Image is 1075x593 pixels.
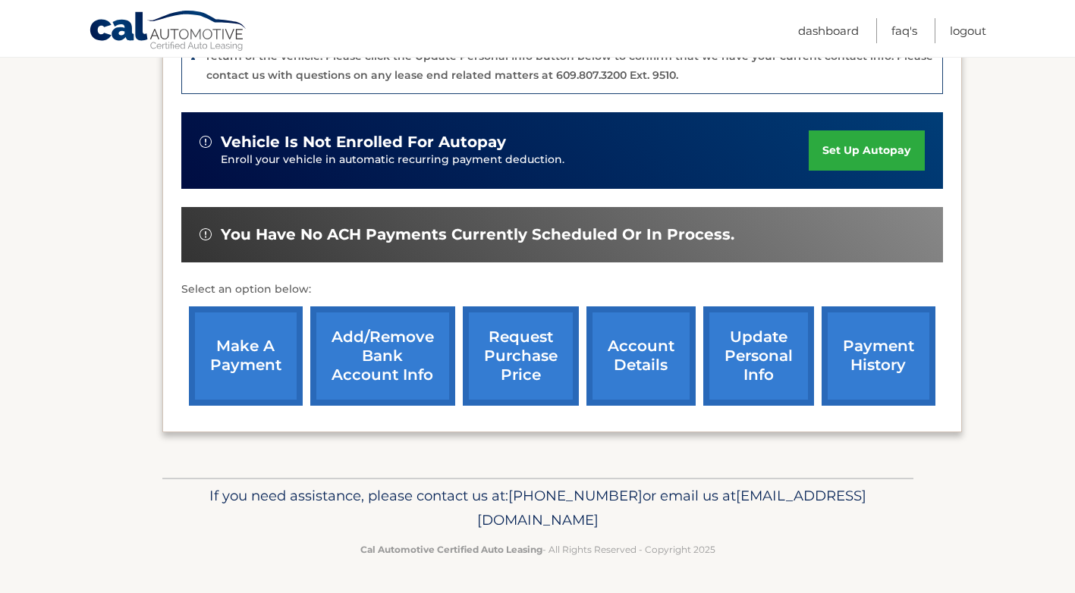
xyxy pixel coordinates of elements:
[822,306,935,406] a: payment history
[310,306,455,406] a: Add/Remove bank account info
[89,10,248,54] a: Cal Automotive
[172,541,904,557] p: - All Rights Reserved - Copyright 2025
[508,487,643,504] span: [PHONE_NUMBER]
[221,133,506,152] span: vehicle is not enrolled for autopay
[463,306,579,406] a: request purchase price
[586,306,696,406] a: account details
[809,130,924,171] a: set up autopay
[891,18,917,43] a: FAQ's
[200,136,212,148] img: alert-white.svg
[172,484,904,532] p: If you need assistance, please contact us at: or email us at
[360,544,542,555] strong: Cal Automotive Certified Auto Leasing
[200,228,212,240] img: alert-white.svg
[206,31,933,82] p: The end of your lease is approaching soon. A member of our lease end team will be in touch soon t...
[950,18,986,43] a: Logout
[181,281,943,299] p: Select an option below:
[221,225,734,244] span: You have no ACH payments currently scheduled or in process.
[221,152,809,168] p: Enroll your vehicle in automatic recurring payment deduction.
[189,306,303,406] a: make a payment
[703,306,814,406] a: update personal info
[798,18,859,43] a: Dashboard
